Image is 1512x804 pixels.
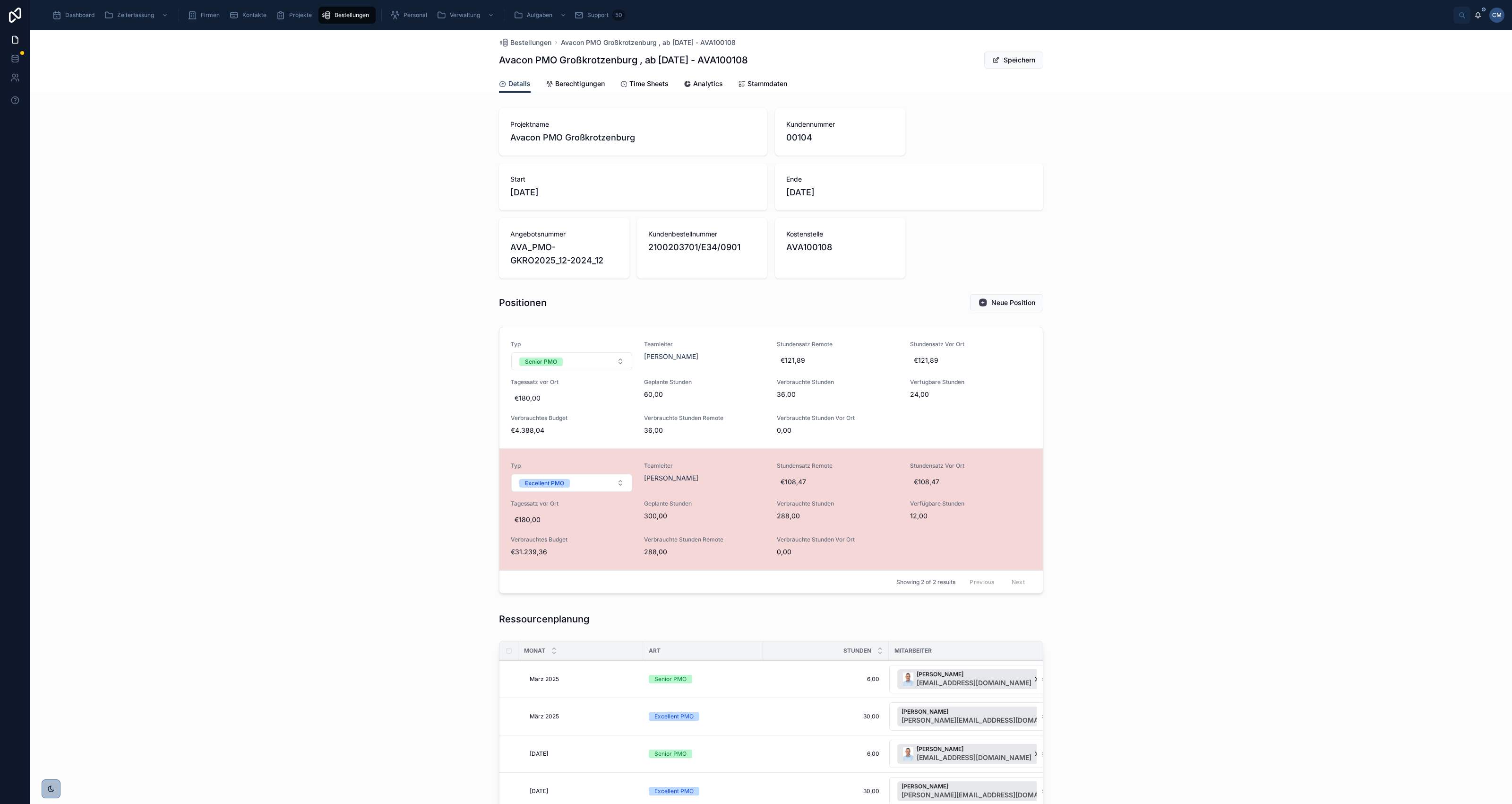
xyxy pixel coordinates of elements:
[49,7,101,24] a: Dashboard
[644,473,698,483] a: [PERSON_NAME]
[902,790,1053,800] span: [PERSON_NAME][EMAIL_ADDRESS][DOMAIN_NAME]
[644,341,766,348] span: Teamleiter
[45,5,1453,26] div: scrollable content
[571,7,628,24] a: Support50
[777,462,899,470] span: Stundensatz Remote
[387,7,434,24] a: Personal
[684,75,723,94] a: Analytics
[530,713,559,720] span: März 2025
[530,750,548,758] span: [DATE]
[649,675,757,683] a: Senior PMO
[511,536,633,543] span: Verbrauchtes Budget
[769,746,883,761] a: 6,00
[786,241,832,254] span: AVA100108
[530,713,637,720] a: März 2025
[773,713,879,720] span: 30,00
[530,675,637,683] a: März 2025
[649,750,757,758] a: Senior PMO
[511,426,633,435] span: €4.388,04
[897,707,1066,726] button: Unselect 70
[777,536,899,543] span: Verbrauchte Stunden Vor Ort
[242,11,266,19] span: Kontakte
[525,479,564,488] div: Excellent PMO
[693,79,723,88] span: Analytics
[510,131,756,144] span: Avacon PMO Großkrotzenburg
[101,7,173,24] a: Zeiterfassung
[843,647,871,655] span: Stunden
[984,52,1043,69] button: Speichern
[508,79,531,88] span: Details
[511,414,633,422] span: Verbrauchtes Budget
[894,647,932,655] span: Mitarbeiter
[510,120,756,129] span: Projektname
[499,612,589,626] h1: Ressourcenplanung
[510,38,551,47] span: Bestellungen
[527,11,552,19] span: Aufgaben
[897,669,1045,689] button: Unselect 4
[226,7,273,24] a: Kontakte
[889,664,1057,694] a: Select Button
[644,536,766,543] span: Verbrauchte Stunden Remote
[738,75,787,94] a: Stammdaten
[318,7,376,24] a: Bestellungen
[649,787,757,795] a: Excellent PMO
[561,38,736,47] a: Avacon PMO Großkrotzenburg , ab [DATE] - AVA100108
[511,500,633,507] span: Tagessatz vor Ort
[917,745,1031,753] span: [PERSON_NAME]
[889,702,1056,731] button: Select Button
[777,500,899,507] span: Verbrauchte Stunden
[644,547,766,557] span: 288,00
[450,11,480,19] span: Verwaltung
[654,675,687,683] div: Senior PMO
[201,11,220,19] span: Firmen
[648,241,756,254] span: 2100203701/E34/0901
[499,53,748,67] h1: Avacon PMO Großkrotzenburg , ab [DATE] - AVA100108
[525,358,557,366] div: Senior PMO
[649,647,661,655] span: Art
[273,7,318,24] a: Projekte
[434,7,499,24] a: Verwaltung
[644,511,766,521] span: 300,00
[511,547,633,557] span: €31.239,36
[644,378,766,386] span: Geplante Stunden
[654,750,687,758] div: Senior PMO
[499,296,547,309] h1: Positionen
[612,9,625,21] div: 50
[991,298,1035,307] span: Neue Position
[769,709,883,724] a: 30,00
[917,753,1031,762] span: [EMAIL_ADDRESS][DOMAIN_NAME]
[644,426,766,435] span: 36,00
[786,131,894,144] span: 00104
[1492,11,1502,19] span: CM
[511,7,571,24] a: Aufgaben
[773,750,879,758] span: 6,00
[889,702,1057,731] a: Select Button
[546,75,605,94] a: Berechtigungen
[644,500,766,507] span: Geplante Stunden
[769,784,883,799] a: 30,00
[786,120,894,129] span: Kundennummer
[777,378,899,386] span: Verbrauchte Stunden
[917,671,1031,678] span: [PERSON_NAME]
[65,11,94,19] span: Dashboard
[777,511,899,521] span: 288,00
[889,740,1056,768] button: Select Button
[644,390,766,399] span: 60,00
[910,390,1032,399] span: 24,00
[530,750,637,758] a: [DATE]
[902,708,1053,716] span: [PERSON_NAME]
[773,675,879,683] span: 6,00
[769,672,883,687] a: 6,00
[889,665,1056,693] button: Select Button
[530,787,637,795] a: [DATE]
[530,787,548,795] span: [DATE]
[897,744,1045,764] button: Unselect 4
[335,11,369,19] span: Bestellungen
[404,11,427,19] span: Personal
[644,414,766,422] span: Verbrauchte Stunden Remote
[654,787,694,795] div: Excellent PMO
[644,352,698,361] span: [PERSON_NAME]
[902,716,1053,725] span: [PERSON_NAME][EMAIL_ADDRESS][DOMAIN_NAME]
[781,477,895,487] span: €108,47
